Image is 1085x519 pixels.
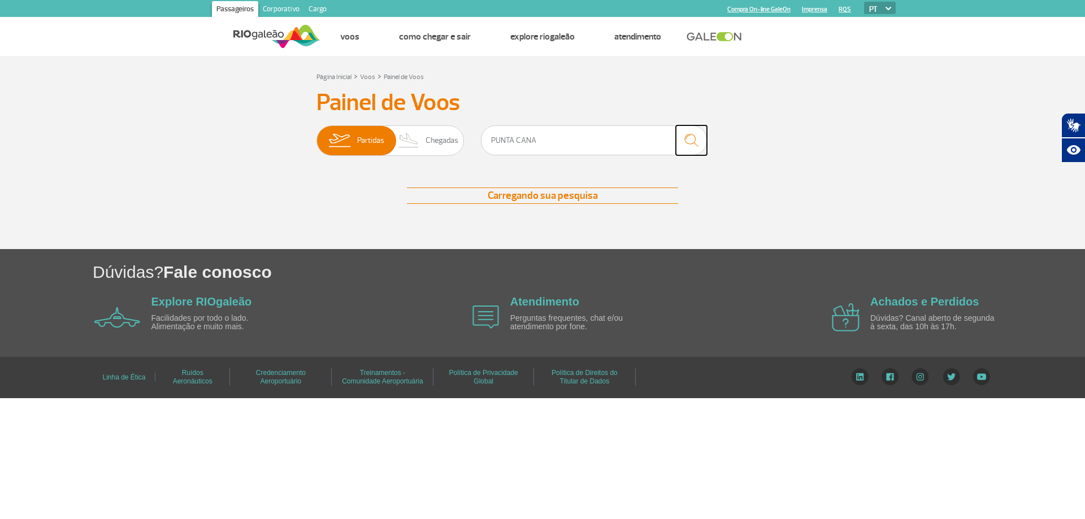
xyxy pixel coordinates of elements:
img: airplane icon [94,307,140,328]
span: Chegadas [426,126,458,155]
p: Dúvidas? Canal aberto de segunda à sexta, das 10h às 17h. [870,314,1000,332]
img: slider-embarque [322,126,357,155]
a: > [377,69,381,82]
img: Facebook [882,368,899,385]
img: airplane icon [832,303,860,332]
h1: Dúvidas? [93,260,1085,284]
div: Carregando sua pesquisa [407,187,678,204]
img: airplane icon [472,306,499,329]
a: Política de Direitos do Titular de Dados [552,365,618,389]
a: Credenciamento Aeroportuário [256,365,306,389]
button: Abrir tradutor de língua de sinais. [1061,113,1085,138]
a: Atendimento [614,31,661,42]
a: Painel de Voos [384,73,424,81]
img: YouTube [973,368,990,385]
a: Cargo [304,1,331,19]
a: Explore RIOgaleão [510,31,575,42]
img: Twitter [943,368,960,385]
a: RQS [839,6,851,13]
a: Voos [340,31,359,42]
a: Atendimento [510,295,579,308]
a: Como chegar e sair [399,31,471,42]
a: Treinamentos - Comunidade Aeroportuária [342,365,423,389]
a: Política de Privacidade Global [449,365,518,389]
div: Plugin de acessibilidade da Hand Talk. [1061,113,1085,163]
a: Passageiros [212,1,258,19]
a: Voos [360,73,375,81]
a: Achados e Perdidos [870,295,979,308]
a: Imprensa [802,6,827,13]
a: Explore RIOgaleão [151,295,252,308]
a: Linha de Ética [102,369,145,385]
a: > [354,69,358,82]
p: Perguntas frequentes, chat e/ou atendimento por fone. [510,314,640,332]
a: Corporativo [258,1,304,19]
button: Abrir recursos assistivos. [1061,138,1085,163]
input: Voo, cidade ou cia aérea [481,125,707,155]
img: Instagram [912,368,929,385]
img: slider-desembarque [392,126,426,155]
a: Compra On-line GaleOn [727,6,791,13]
a: Página Inicial [316,73,351,81]
img: LinkedIn [851,368,869,385]
p: Facilidades por todo o lado. Alimentação e muito mais. [151,314,281,332]
span: Fale conosco [163,263,272,281]
span: Partidas [357,126,384,155]
a: Ruídos Aeronáuticos [173,365,212,389]
h3: Painel de Voos [316,89,769,117]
